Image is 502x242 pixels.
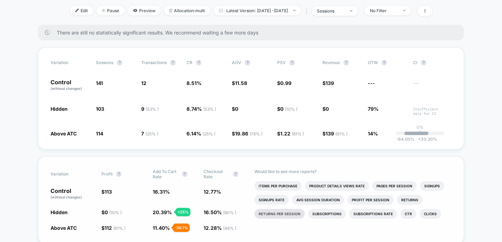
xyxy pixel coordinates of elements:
[96,106,104,112] span: 103
[420,209,441,219] li: Clicks
[204,169,229,179] span: Checkout Rate
[146,107,159,112] span: ( 53 % )
[153,189,170,195] span: 16.31 %
[413,81,451,91] span: ---
[343,60,349,65] button: ?
[101,209,122,215] span: $
[105,209,122,215] span: 0
[113,226,125,231] span: ( 61 % )
[419,130,421,135] p: |
[102,9,105,12] img: end
[51,209,68,215] span: Hidden
[420,181,444,191] li: Signups
[57,30,450,36] span: There are still no statistically significant results. We recommend waiting a few more days
[368,60,406,65] span: OTW
[101,189,112,195] span: $
[223,210,236,215] span: ( 80 % )
[145,131,158,136] span: ( 25 % )
[141,131,158,136] span: 7
[75,9,79,12] img: edit
[187,106,216,112] span: 8.74 %
[381,60,387,65] button: ?
[109,210,122,215] span: ( 10 % )
[101,171,113,177] span: Profit
[173,224,190,232] div: - 30.1 %
[204,189,221,195] span: 12.77 %
[196,60,201,65] button: ?
[203,131,215,136] span: ( 25 % )
[285,107,297,112] span: ( 10 % )
[232,80,247,86] span: $
[277,131,304,136] span: $
[235,106,238,112] span: 0
[96,60,113,65] span: Sessions
[51,225,77,231] span: Above ATC
[280,131,304,136] span: 1.22
[70,6,93,15] span: Edit
[401,209,416,219] li: Ctr
[235,80,247,86] span: 11.58
[322,106,329,112] span: $
[349,209,397,219] li: Subscriptions Rate
[413,60,451,65] span: CI
[322,60,340,65] span: Revenue
[254,209,305,219] li: Returns Per Session
[368,131,378,136] span: 14%
[326,80,334,86] span: 139
[187,131,215,136] span: 6.14 %
[305,181,369,191] li: Product Details Views Rate
[153,225,170,231] span: 11.40 %
[170,60,176,65] button: ?
[141,80,146,86] span: 12
[204,209,236,215] span: 16.50 %
[96,131,103,136] span: 114
[182,171,188,177] button: ?
[308,209,346,219] li: Subscriptions
[421,60,426,65] button: ?
[289,60,295,65] button: ?
[232,60,241,65] span: AOV
[203,107,216,112] span: ( 53 % )
[232,131,263,136] span: $
[105,189,112,195] span: 113
[254,181,302,191] li: Items Per Purchase
[292,131,304,136] span: ( 61 % )
[368,80,375,86] span: ---
[280,80,291,86] span: 0.99
[348,195,394,205] li: Profit Per Session
[254,195,289,205] li: Signups Rate
[51,188,94,200] p: Control
[317,8,345,14] div: sessions
[403,10,405,11] img: end
[176,208,190,216] div: + 25 %
[233,171,238,177] button: ?
[117,60,122,65] button: ?
[219,9,223,12] img: calendar
[245,60,250,65] button: ?
[51,106,68,112] span: Hidden
[397,195,423,205] li: Returns
[116,171,122,177] button: ?
[370,8,398,13] div: No Filter
[101,225,125,231] span: $
[396,136,414,142] span: -64.05 %
[335,131,348,136] span: ( 61 % )
[214,6,301,15] span: Latest Version: [DATE] - [DATE]
[169,9,172,13] img: rebalance
[232,106,238,112] span: $
[204,225,236,231] span: 12.28 %
[304,6,312,16] span: |
[350,10,352,11] img: end
[368,106,379,112] span: 79%
[280,106,297,112] span: 0
[293,10,296,11] img: end
[235,131,263,136] span: 19.86
[277,80,291,86] span: $
[413,107,451,116] span: Insufficient data for CI
[51,131,77,136] span: Above ATC
[105,225,125,231] span: 112
[51,60,89,65] span: Variation
[96,80,103,86] span: 141
[141,106,159,112] span: 9
[141,60,167,65] span: Transactions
